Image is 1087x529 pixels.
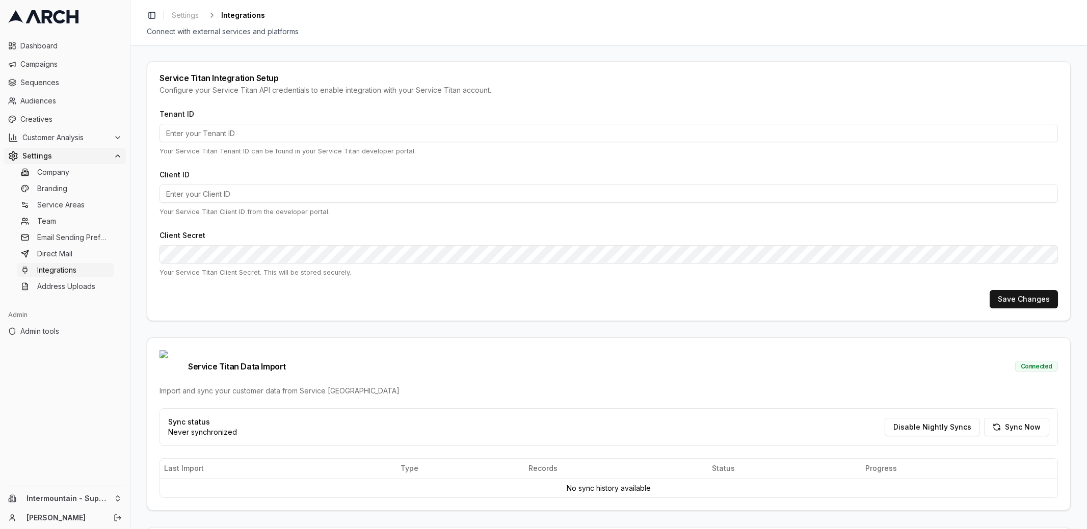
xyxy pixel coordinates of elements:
button: Save Changes [990,290,1058,308]
a: Direct Mail [17,247,114,261]
span: Email Sending Preferences [37,232,110,243]
span: Admin tools [20,326,122,336]
p: Sync status [168,417,237,427]
label: Client ID [160,170,190,179]
a: Dashboard [4,38,126,54]
a: Address Uploads [17,279,114,294]
span: Intermountain - Superior Water & Air [26,494,110,503]
input: Enter your Client ID [160,184,1058,203]
button: Disable Nightly Syncs [885,418,980,436]
div: Connect with external services and platforms [147,27,1071,37]
a: Settings [168,8,203,22]
a: Integrations [17,263,114,277]
td: No sync history available [160,479,1057,498]
a: Admin tools [4,323,126,339]
span: Address Uploads [37,281,95,292]
a: [PERSON_NAME] [26,513,102,523]
span: Service Titan Data Import [160,350,286,383]
button: Settings [4,148,126,164]
th: Progress [861,459,1057,479]
img: Service Titan logo [160,350,184,383]
div: Service Titan Integration Setup [160,74,1058,82]
a: Company [17,165,114,179]
span: Audiences [20,96,122,106]
th: Status [708,459,861,479]
span: Integrations [37,265,76,275]
a: Email Sending Preferences [17,230,114,245]
a: Team [17,214,114,228]
div: Import and sync your customer data from Service [GEOGRAPHIC_DATA] [160,386,1058,396]
p: Your Service Titan Client ID from the developer portal. [160,207,1058,217]
p: Never synchronized [168,427,237,437]
a: Sequences [4,74,126,91]
span: Service Areas [37,200,85,210]
div: Admin [4,307,126,323]
span: Team [37,216,56,226]
a: Service Areas [17,198,114,212]
input: Enter your Tenant ID [160,124,1058,142]
span: Dashboard [20,41,122,51]
a: Creatives [4,111,126,127]
span: Company [37,167,69,177]
span: Integrations [221,10,265,20]
th: Records [524,459,708,479]
span: Branding [37,183,67,194]
span: Settings [172,10,199,20]
a: Audiences [4,93,126,109]
button: Log out [111,511,125,525]
a: Branding [17,181,114,196]
p: Your Service Titan Client Secret. This will be stored securely. [160,268,1058,277]
button: Customer Analysis [4,129,126,146]
span: Creatives [20,114,122,124]
nav: breadcrumb [168,8,265,22]
span: Sequences [20,77,122,88]
span: Customer Analysis [22,133,110,143]
span: Campaigns [20,59,122,69]
button: Sync Now [984,418,1049,436]
span: Settings [22,151,110,161]
p: Your Service Titan Tenant ID can be found in your Service Titan developer portal. [160,146,1058,156]
th: Type [396,459,525,479]
span: Direct Mail [37,249,72,259]
a: Campaigns [4,56,126,72]
label: Tenant ID [160,110,194,118]
button: Intermountain - Superior Water & Air [4,490,126,507]
div: Configure your Service Titan API credentials to enable integration with your Service Titan account. [160,85,1058,95]
th: Last Import [160,459,396,479]
div: Connected [1015,361,1058,372]
label: Client Secret [160,231,205,240]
